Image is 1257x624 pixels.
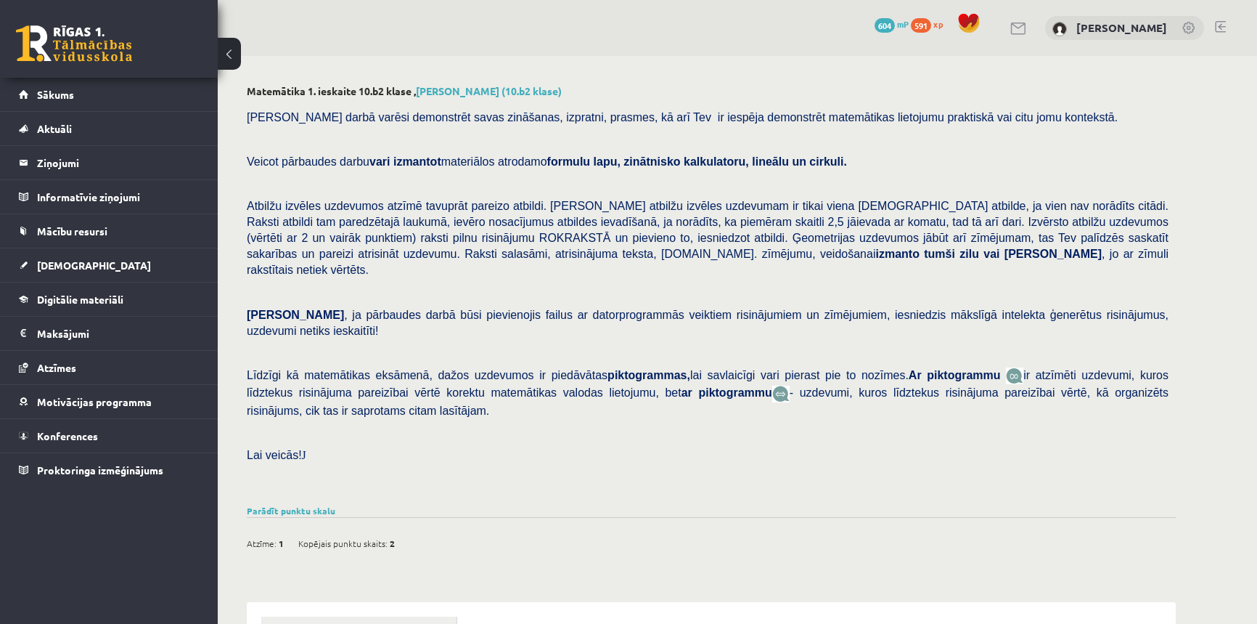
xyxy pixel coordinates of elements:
span: Līdzīgi kā matemātikas eksāmenā, dažos uzdevumos ir piedāvātas lai savlaicīgi vari pierast pie to... [247,369,1006,381]
span: Sākums [37,88,74,101]
b: tumši zilu vai [PERSON_NAME] [924,248,1102,260]
a: Maksājumi [19,317,200,350]
b: Ar piktogrammu [909,369,1001,381]
b: vari izmantot [369,155,441,168]
span: Proktoringa izmēģinājums [37,463,163,477]
a: Aktuāli [19,112,200,145]
span: Konferences [37,429,98,442]
a: 604 mP [875,18,909,30]
a: [DEMOGRAPHIC_DATA] [19,248,200,282]
legend: Informatīvie ziņojumi [37,180,200,214]
span: Atbilžu izvēles uzdevumos atzīmē tavuprāt pareizo atbildi. [PERSON_NAME] atbilžu izvēles uzdevuma... [247,200,1168,276]
legend: Maksājumi [37,317,200,350]
a: [PERSON_NAME] [1076,20,1167,35]
a: Informatīvie ziņojumi [19,180,200,214]
span: Kopējais punktu skaits: [298,532,388,554]
span: - uzdevumi, kuros līdztekus risinājuma pareizībai vērtē, kā organizēts risinājums, cik tas ir sap... [247,386,1168,416]
h2: Matemātika 1. ieskaite 10.b2 klase , [247,85,1176,97]
legend: Ziņojumi [37,146,200,179]
a: Proktoringa izmēģinājums [19,453,200,487]
span: Aktuāli [37,122,72,135]
img: JfuEzvunn4EvwAAAAASUVORK5CYII= [1006,368,1023,384]
span: mP [897,18,909,30]
img: Ingus Riciks [1052,22,1067,36]
span: 1 [279,532,284,554]
a: Parādīt punktu skalu [247,505,335,516]
a: Mācību resursi [19,214,200,248]
a: [PERSON_NAME] (10.b2 klase) [416,84,562,97]
b: formulu lapu, zinātnisko kalkulatoru, lineālu un cirkuli. [547,155,847,168]
b: ar piktogrammu [681,386,772,399]
span: xp [933,18,943,30]
span: Veicot pārbaudes darbu materiālos atrodamo [247,155,847,168]
span: Digitālie materiāli [37,293,123,306]
span: 604 [875,18,895,33]
span: J [302,449,306,461]
a: Rīgas 1. Tālmācības vidusskola [16,25,132,62]
a: Ziņojumi [19,146,200,179]
span: [PERSON_NAME] [247,309,344,321]
span: Atzīme: [247,532,277,554]
span: , ja pārbaudes darbā būsi pievienojis failus ar datorprogrammās veiktiem risinājumiem un zīmējumi... [247,309,1168,337]
span: Mācību resursi [37,224,107,238]
a: 591 xp [911,18,950,30]
span: Atzīmes [37,361,76,374]
a: Atzīmes [19,351,200,384]
b: piktogrammas, [607,369,690,381]
span: [PERSON_NAME] darbā varēsi demonstrēt savas zināšanas, izpratni, prasmes, kā arī Tev ir iespēja d... [247,111,1118,123]
img: wKvN42sLe3LLwAAAABJRU5ErkJggg== [772,386,790,402]
a: Konferences [19,419,200,453]
a: Motivācijas programma [19,385,200,418]
span: 591 [911,18,931,33]
span: [DEMOGRAPHIC_DATA] [37,259,151,272]
a: Digitālie materiāli [19,283,200,316]
span: Motivācijas programma [37,395,152,408]
a: Sākums [19,78,200,111]
span: 2 [390,532,395,554]
b: izmanto [875,248,919,260]
span: Lai veicās! [247,449,302,461]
